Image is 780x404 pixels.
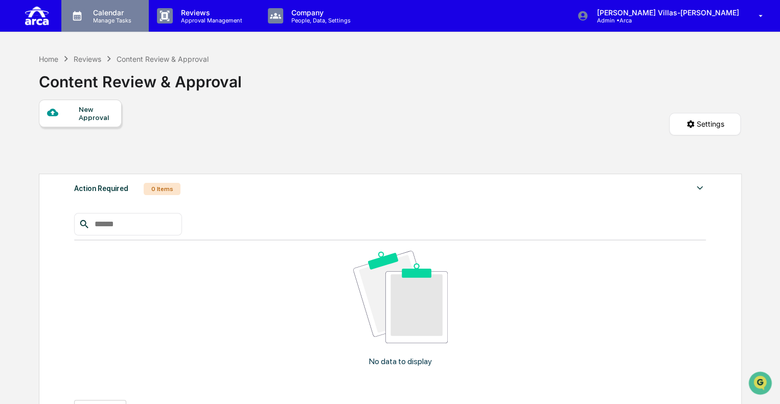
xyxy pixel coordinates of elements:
div: Action Required [74,182,128,195]
p: Manage Tasks [85,17,136,24]
span: Data Lookup [20,148,64,158]
div: Home [39,55,58,63]
p: Company [283,8,356,17]
img: 1746055101610-c473b297-6a78-478c-a979-82029cc54cd1 [10,78,29,97]
iframe: Open customer support [747,370,775,398]
button: Settings [669,113,741,135]
div: Start new chat [35,78,168,88]
img: caret [694,182,706,194]
div: Content Review & Approval [117,55,209,63]
a: 🖐️Preclearance [6,125,70,143]
p: How can we help? [10,21,186,38]
div: Reviews [74,55,101,63]
a: 🔎Data Lookup [6,144,68,162]
p: Reviews [173,8,247,17]
div: 0 Items [144,183,180,195]
span: Preclearance [20,129,66,139]
div: Content Review & Approval [39,64,242,91]
div: 🖐️ [10,130,18,138]
div: 🔎 [10,149,18,157]
p: Calendar [85,8,136,17]
p: [PERSON_NAME] Villas-[PERSON_NAME] [588,8,744,17]
span: Pylon [102,173,124,181]
div: 🗄️ [74,130,82,138]
div: We're available if you need us! [35,88,129,97]
div: New Approval [79,105,113,122]
img: No data [353,251,448,343]
span: Attestations [84,129,127,139]
a: Powered byPylon [72,173,124,181]
p: Admin • Arca [588,17,683,24]
a: 🗄️Attestations [70,125,131,143]
button: Start new chat [174,81,186,93]
p: Approval Management [173,17,247,24]
p: People, Data, Settings [283,17,356,24]
p: No data to display [369,357,432,366]
img: logo [25,4,49,27]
